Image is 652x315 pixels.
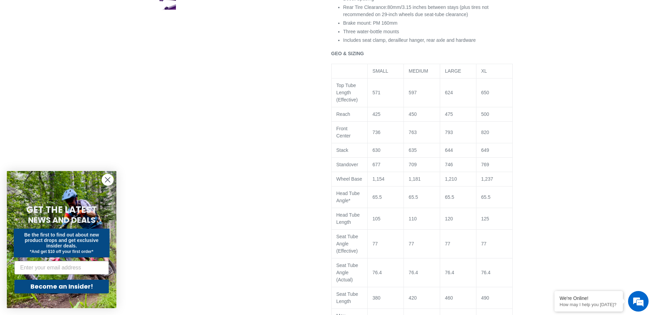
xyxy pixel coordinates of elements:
[372,270,382,275] span: 76.4
[372,241,378,246] span: 77
[481,90,489,95] span: 650
[481,176,493,182] span: 1,237
[336,263,358,282] span: Seat Tube Angle (Actual)
[481,130,489,135] span: 820
[336,162,358,167] span: Standover
[409,90,417,95] span: 597
[372,68,388,74] span: SMALL
[445,147,453,153] span: 644
[560,302,618,307] p: How may I help you today?
[46,38,125,47] div: Chat with us now
[481,147,489,153] span: 649
[372,176,384,182] span: 1,154
[445,68,461,74] span: LARGE
[14,280,109,293] button: Become an Insider!
[409,270,418,275] span: 76.4
[343,37,476,43] span: Includes seat clamp, derailleur hanger, rear axle and hardware
[445,162,453,167] span: 746
[409,147,417,153] span: 635
[3,187,130,211] textarea: Type your message and hit 'Enter'
[372,194,382,200] span: 65.5
[409,176,421,182] span: 1,181
[24,232,99,249] span: Be the first to find out about new product drops and get exclusive insider deals.
[409,295,417,301] span: 420
[26,204,97,216] span: GET THE LATEST
[336,147,348,153] span: Stack
[481,194,490,200] span: 65.5
[102,174,114,186] button: Close dialog
[343,4,489,17] span: 80mm/3.15 inches between stays (plus tires not recommended on 29-inch wheels due seat-tube cleara...
[445,194,454,200] span: 65.5
[343,20,398,26] span: Brake mount: PM 160mm
[372,295,380,301] span: 380
[445,176,457,182] span: 1,210
[481,216,489,221] span: 125
[372,111,380,117] span: 425
[481,295,489,301] span: 490
[336,191,360,203] span: Head Tube Angle*
[336,126,351,138] span: Front Center
[445,90,453,95] span: 624
[112,3,129,20] div: Minimize live chat window
[14,261,109,275] input: Enter your email address
[372,147,380,153] span: 630
[481,162,489,167] span: 769
[336,234,358,254] span: Seat Tube Angle (Effective)
[343,4,513,18] li: Rear Tire Clearance:
[28,215,95,226] span: NEWS AND DEALS
[30,249,93,254] span: *And get $10 off your first order*
[372,90,380,95] span: 571
[409,162,417,167] span: 709
[343,29,399,34] span: Three water-bottle mounts
[445,130,453,135] span: 793
[481,111,489,117] span: 500
[409,194,418,200] span: 65.5
[331,51,364,56] b: GEO & SIZING
[372,130,380,135] span: 736
[409,216,417,221] span: 110
[481,68,487,74] span: XL
[560,295,618,301] div: We're Online!
[445,270,454,275] span: 76.4
[445,295,453,301] span: 460
[40,86,94,156] span: We're online!
[336,176,362,182] span: Wheel Base
[8,38,18,48] div: Navigation go back
[481,270,490,275] span: 76.4
[336,212,360,225] span: Head Tube Length
[409,68,428,74] span: MEDIUM
[481,241,487,246] span: 77
[409,111,417,117] span: 450
[372,216,380,221] span: 105
[336,111,350,117] span: Reach
[409,130,417,135] span: 763
[336,291,358,304] span: Seat Tube Length
[445,241,450,246] span: 77
[336,83,358,102] span: Top Tube Length (Effective)
[409,241,414,246] span: 77
[22,34,39,51] img: d_696896380_company_1647369064580_696896380
[445,111,453,117] span: 475
[445,216,453,221] span: 120
[372,162,380,167] span: 677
